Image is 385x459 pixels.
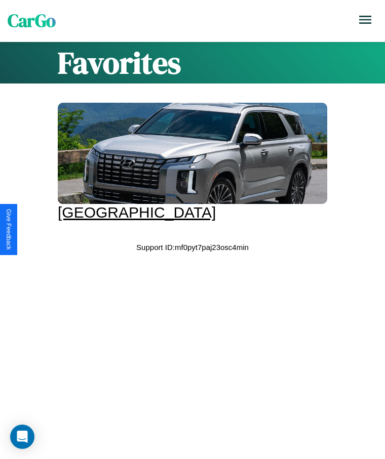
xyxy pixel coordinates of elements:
div: Open Intercom Messenger [10,425,34,449]
h1: Favorites [58,42,327,84]
span: CarGo [8,9,56,33]
p: Support ID: mf0pyt7paj23osc4min [136,240,249,254]
div: Give Feedback [5,209,12,250]
div: [GEOGRAPHIC_DATA] [58,204,327,221]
